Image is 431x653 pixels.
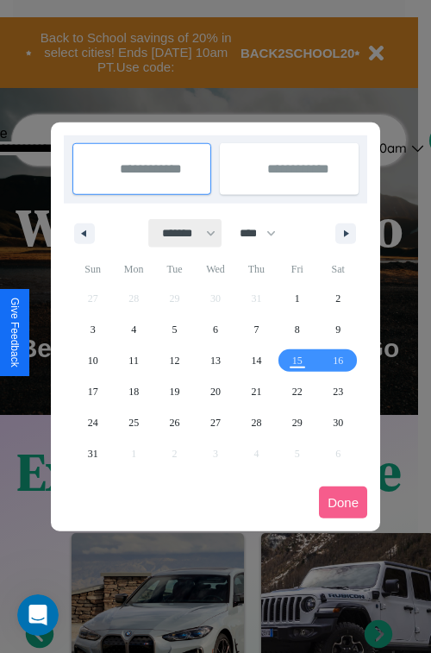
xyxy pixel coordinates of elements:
[154,345,195,376] button: 12
[277,376,317,407] button: 22
[318,314,359,345] button: 9
[236,255,277,283] span: Thu
[253,314,259,345] span: 7
[333,407,343,438] span: 30
[72,438,113,469] button: 31
[318,345,359,376] button: 16
[9,298,21,367] div: Give Feedback
[319,487,367,518] button: Done
[154,407,195,438] button: 26
[277,283,317,314] button: 1
[88,407,98,438] span: 24
[113,314,153,345] button: 4
[72,345,113,376] button: 10
[91,314,96,345] span: 3
[88,345,98,376] span: 10
[128,345,139,376] span: 11
[236,376,277,407] button: 21
[236,407,277,438] button: 28
[172,314,178,345] span: 5
[251,376,261,407] span: 21
[318,255,359,283] span: Sat
[128,407,139,438] span: 25
[236,345,277,376] button: 14
[170,376,180,407] span: 19
[113,376,153,407] button: 18
[210,376,221,407] span: 20
[292,376,303,407] span: 22
[72,376,113,407] button: 17
[154,255,195,283] span: Tue
[277,345,317,376] button: 15
[210,407,221,438] span: 27
[195,314,235,345] button: 6
[277,255,317,283] span: Fri
[295,314,300,345] span: 8
[113,407,153,438] button: 25
[128,376,139,407] span: 18
[318,407,359,438] button: 30
[170,407,180,438] span: 26
[277,407,317,438] button: 29
[195,376,235,407] button: 20
[251,407,261,438] span: 28
[335,314,340,345] span: 9
[72,407,113,438] button: 24
[154,376,195,407] button: 19
[72,255,113,283] span: Sun
[113,345,153,376] button: 11
[333,345,343,376] span: 16
[295,283,300,314] span: 1
[333,376,343,407] span: 23
[170,345,180,376] span: 12
[113,255,153,283] span: Mon
[210,345,221,376] span: 13
[213,314,218,345] span: 6
[88,438,98,469] span: 31
[335,283,340,314] span: 2
[131,314,136,345] span: 4
[195,407,235,438] button: 27
[236,314,277,345] button: 7
[72,314,113,345] button: 3
[292,345,303,376] span: 15
[154,314,195,345] button: 5
[277,314,317,345] button: 8
[318,376,359,407] button: 23
[195,255,235,283] span: Wed
[17,594,59,636] iframe: Intercom live chat
[88,376,98,407] span: 17
[195,345,235,376] button: 13
[251,345,261,376] span: 14
[292,407,303,438] span: 29
[318,283,359,314] button: 2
